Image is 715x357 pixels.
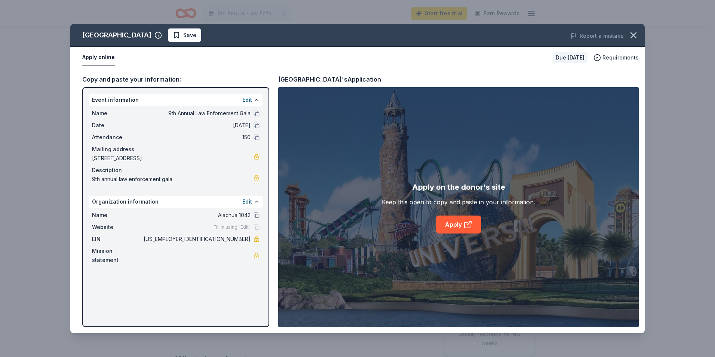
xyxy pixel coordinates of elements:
[89,94,263,106] div: Event information
[92,175,254,184] span: 9th annual law enforcement gala
[242,197,252,206] button: Edit
[278,74,381,84] div: [GEOGRAPHIC_DATA]'s Application
[142,211,251,220] span: Alachua 1042
[593,53,639,62] button: Requirements
[92,223,142,232] span: Website
[142,235,251,244] span: [US_EMPLOYER_IDENTIFICATION_NUMBER]
[92,121,142,130] span: Date
[92,247,142,265] span: Mission statement
[92,211,142,220] span: Name
[571,31,624,40] button: Report a mistake
[214,224,251,230] span: Fill in using "Edit"
[183,31,196,40] span: Save
[436,216,481,234] a: Apply
[92,145,260,154] div: Mailing address
[92,166,260,175] div: Description
[142,109,251,118] span: 9th Annual Law Enforcement Gala
[168,28,201,42] button: Save
[602,53,639,62] span: Requirements
[242,95,252,104] button: Edit
[92,154,254,163] span: [STREET_ADDRESS]
[92,235,142,244] span: EIN
[89,196,263,208] div: Organization information
[142,121,251,130] span: [DATE]
[553,52,587,63] div: Due [DATE]
[92,109,142,118] span: Name
[82,50,115,65] button: Apply online
[412,181,505,193] div: Apply on the donor's site
[142,133,251,142] span: 150
[382,198,535,207] div: Keep this open to copy and paste in your information.
[92,133,142,142] span: Attendance
[82,29,151,41] div: [GEOGRAPHIC_DATA]
[82,74,269,84] div: Copy and paste your information:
